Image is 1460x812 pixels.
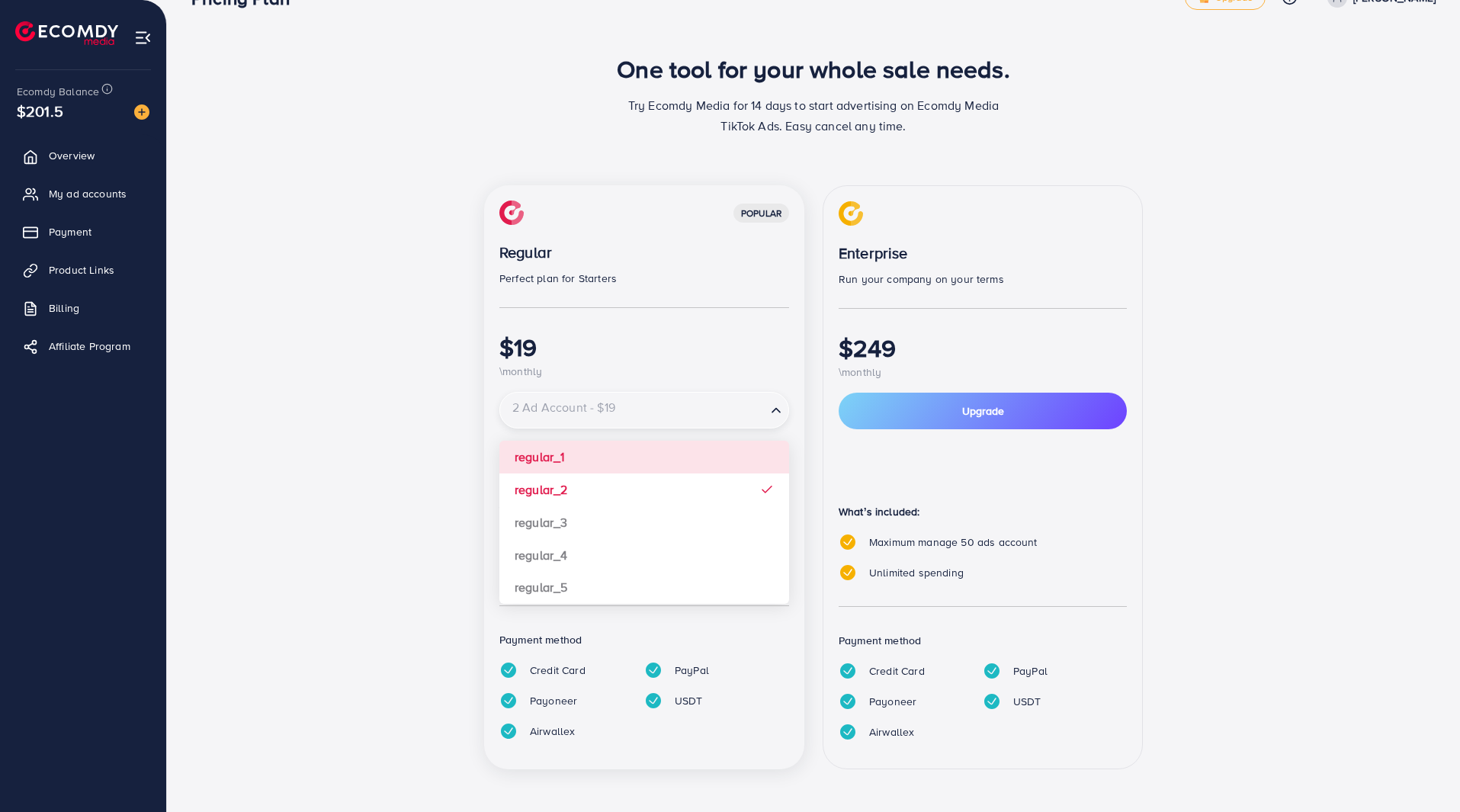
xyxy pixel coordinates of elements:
[839,393,1127,429] button: Upgrade
[869,723,914,741] p: Airwallex
[502,397,765,424] input: Search for option
[644,661,663,679] img: tick
[499,392,789,428] div: Search for option
[499,332,789,361] h1: $19
[49,262,114,278] span: Product Links
[839,533,857,551] img: tick
[17,100,63,122] span: $201.5
[11,255,155,285] a: Product Links
[839,201,863,226] img: img
[49,186,127,201] span: My ad accounts
[839,364,881,380] span: \monthly
[134,29,152,47] img: menu
[839,270,1127,288] p: Run your company on your terms
[530,722,575,740] p: Airwallex
[962,403,1004,419] span: Upgrade
[983,692,1001,711] img: tick
[11,140,155,171] a: Overview
[839,333,1127,362] h1: $249
[17,84,99,99] span: Ecomdy Balance
[499,364,542,379] span: \monthly
[515,514,567,531] strong: regular_3
[515,547,567,563] strong: regular_4
[499,661,518,679] img: tick
[869,565,964,580] span: Unlimited spending
[839,662,857,680] img: tick
[11,293,155,323] a: Billing
[499,243,789,262] p: Regular
[499,631,789,649] p: Payment method
[11,178,155,209] a: My ad accounts
[515,579,567,595] strong: regular_5
[869,692,916,711] p: Payoneer
[530,661,586,679] p: Credit Card
[1013,662,1048,680] p: PayPal
[839,692,857,711] img: tick
[11,217,155,247] a: Payment
[499,722,518,740] img: tick
[515,448,564,465] strong: regular_1
[134,104,149,120] img: image
[499,269,789,287] p: Perfect plan for Starters
[49,148,95,163] span: Overview
[839,244,1127,262] p: Enterprise
[675,692,703,710] p: USDT
[49,339,130,354] span: Affiliate Program
[839,723,857,741] img: tick
[1013,692,1041,711] p: USDT
[869,534,1038,550] span: Maximum manage 50 ads account
[11,331,155,361] a: Affiliate Program
[839,502,1127,521] p: What’s included:
[839,563,857,582] img: tick
[15,21,118,45] img: logo
[509,396,618,419] span: 2 Ad Account - $19
[530,692,577,710] p: Payoneer
[983,662,1001,680] img: tick
[675,661,709,679] p: PayPal
[499,692,518,710] img: tick
[869,662,925,680] p: Credit Card
[617,54,1010,83] h1: One tool for your whole sale needs.
[515,481,567,498] strong: regular_2
[499,201,524,225] img: img
[839,631,1127,650] p: Payment method
[49,224,91,239] span: Payment
[733,204,789,223] div: popular
[644,692,663,710] img: tick
[49,300,79,316] span: Billing
[623,95,1004,136] p: Try Ecomdy Media for 14 days to start advertising on Ecomdy Media TikTok Ads. Easy cancel any time.
[1395,743,1449,801] iframe: Chat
